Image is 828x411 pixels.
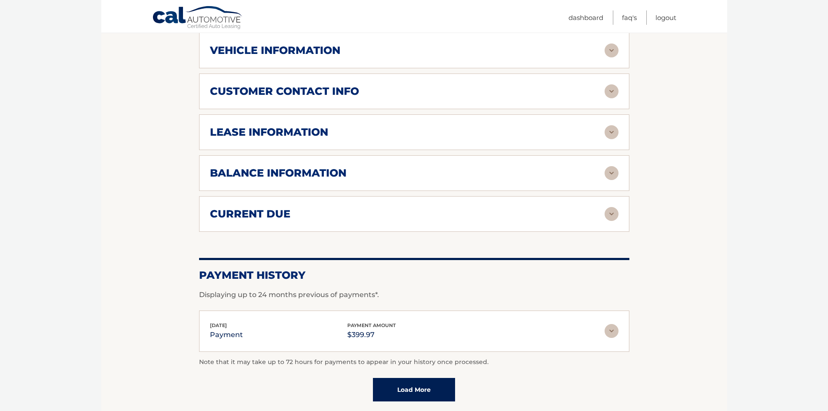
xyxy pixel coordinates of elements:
[605,43,619,57] img: accordion-rest.svg
[210,85,359,98] h2: customer contact info
[199,290,629,300] p: Displaying up to 24 months previous of payments*.
[655,10,676,25] a: Logout
[569,10,603,25] a: Dashboard
[210,207,290,221] h2: current due
[605,84,619,98] img: accordion-rest.svg
[210,329,243,341] p: payment
[347,322,396,328] span: payment amount
[347,329,396,341] p: $399.97
[210,44,340,57] h2: vehicle information
[199,269,629,282] h2: Payment History
[605,207,619,221] img: accordion-rest.svg
[152,6,243,31] a: Cal Automotive
[605,125,619,139] img: accordion-rest.svg
[199,357,629,368] p: Note that it may take up to 72 hours for payments to appear in your history once processed.
[210,167,346,180] h2: balance information
[210,126,328,139] h2: lease information
[605,324,619,338] img: accordion-rest.svg
[622,10,637,25] a: FAQ's
[605,166,619,180] img: accordion-rest.svg
[210,322,227,328] span: [DATE]
[373,378,455,401] a: Load More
